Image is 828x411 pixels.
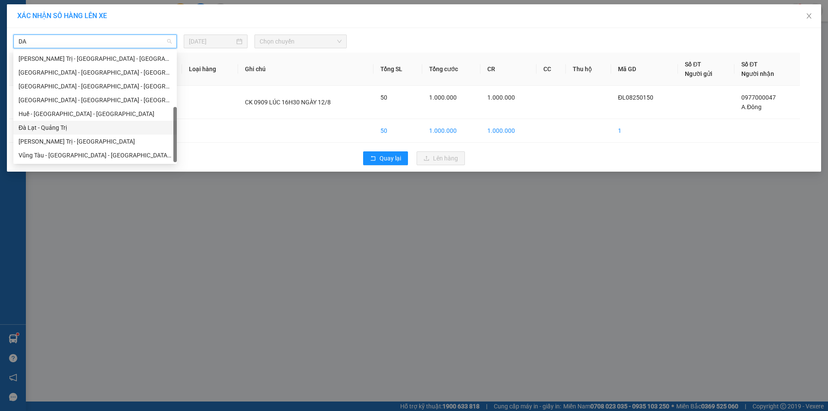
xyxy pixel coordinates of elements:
[373,119,422,143] td: 50
[13,148,177,162] div: Vũng Tàu - Đà Nẵng - Huế - Quảng Trị
[741,104,762,110] span: A.Đông
[13,93,177,107] div: Nha Trang - Đà Nẵng - Huế
[13,52,177,66] div: Quảng Trị - Huế - Đà Nẵng - Vũng Tàu
[245,99,331,106] span: CK 0909 LÚC 16H30 NGÀY 12/8
[480,53,537,86] th: CR
[741,70,774,77] span: Người nhận
[380,94,387,101] span: 50
[363,151,408,165] button: rollbackQuay lại
[19,95,172,105] div: [GEOGRAPHIC_DATA] - [GEOGRAPHIC_DATA] - [GEOGRAPHIC_DATA]
[9,86,43,119] td: 1
[19,82,172,91] div: [GEOGRAPHIC_DATA] - [GEOGRAPHIC_DATA] - [GEOGRAPHIC_DATA]
[13,79,177,93] div: Đà Nẵng - Nha Trang - Đà Lạt
[379,154,401,163] span: Quay lại
[487,94,515,101] span: 1.000.000
[373,53,422,86] th: Tổng SL
[13,66,177,79] div: Đà Lạt - Nha Trang - Đà Nẵng
[189,37,235,46] input: 12/08/2025
[806,13,812,19] span: close
[611,53,678,86] th: Mã GD
[429,94,457,101] span: 1.000.000
[13,107,177,121] div: Huế - Đà Nẵng - Nha Trang
[17,12,107,20] span: XÁC NHẬN SỐ HÀNG LÊN XE
[536,53,566,86] th: CC
[13,135,177,148] div: Quảng Trị - Đà Lạt
[19,109,172,119] div: Huế - [GEOGRAPHIC_DATA] - [GEOGRAPHIC_DATA]
[422,53,480,86] th: Tổng cước
[741,94,776,101] span: 0977000047
[13,121,177,135] div: Đà Lạt - Quảng Trị
[19,123,172,132] div: Đà Lạt - Quảng Trị
[480,119,537,143] td: 1.000.000
[741,61,758,68] span: Số ĐT
[238,53,373,86] th: Ghi chú
[19,137,172,146] div: [PERSON_NAME] Trị - [GEOGRAPHIC_DATA]
[9,53,43,86] th: STT
[618,94,653,101] span: ĐL08250150
[566,53,611,86] th: Thu hộ
[685,61,701,68] span: Số ĐT
[797,4,821,28] button: Close
[260,35,342,48] span: Chọn chuyến
[19,68,172,77] div: [GEOGRAPHIC_DATA] - [GEOGRAPHIC_DATA] - [GEOGRAPHIC_DATA]
[19,151,172,160] div: Vũng Tàu - [GEOGRAPHIC_DATA] - [GEOGRAPHIC_DATA][PERSON_NAME][GEOGRAPHIC_DATA]
[19,54,172,63] div: [PERSON_NAME] Trị - [GEOGRAPHIC_DATA] - [GEOGRAPHIC_DATA] - [GEOGRAPHIC_DATA]
[422,119,480,143] td: 1.000.000
[611,119,678,143] td: 1
[685,70,712,77] span: Người gửi
[182,53,238,86] th: Loại hàng
[370,155,376,162] span: rollback
[417,151,465,165] button: uploadLên hàng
